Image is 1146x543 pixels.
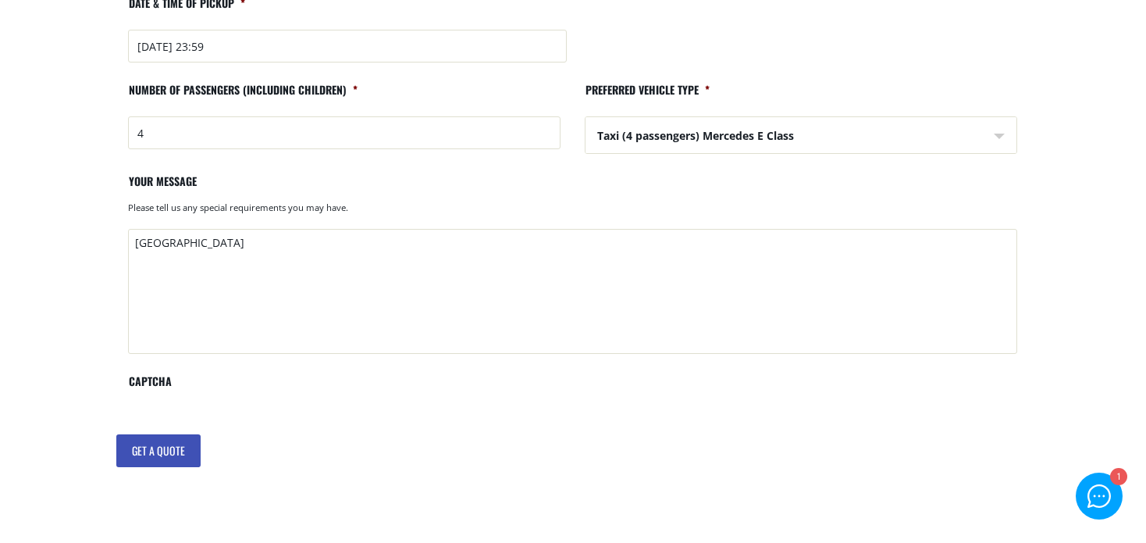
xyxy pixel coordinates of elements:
[116,434,201,467] input: Get a quote
[128,374,172,402] label: CAPTCHA
[128,202,1017,222] div: Please tell us any special requirements you may have.
[128,83,358,110] label: Number of passengers (including children)
[128,174,197,202] label: Your message
[585,83,710,110] label: Preferred vehicle type
[1109,470,1126,486] div: 1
